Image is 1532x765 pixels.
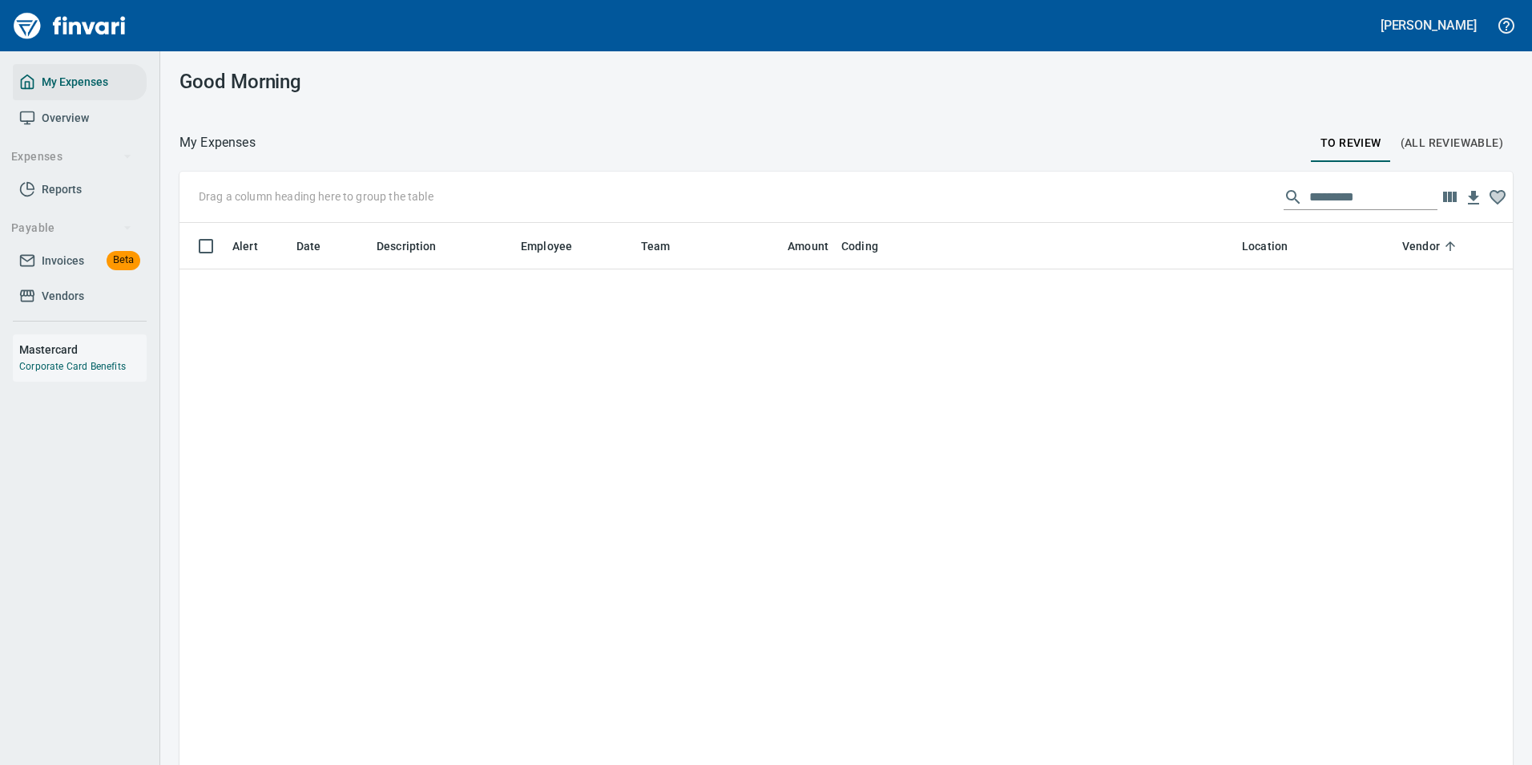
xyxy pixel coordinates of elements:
[10,6,130,45] img: Finvari
[13,278,147,314] a: Vendors
[641,237,671,256] span: Team
[179,133,256,152] p: My Expenses
[1461,186,1486,210] button: Download Table
[5,142,139,172] button: Expenses
[1242,237,1308,256] span: Location
[377,237,437,256] span: Description
[1402,237,1440,256] span: Vendor
[377,237,458,256] span: Description
[296,237,321,256] span: Date
[42,108,89,128] span: Overview
[19,361,126,372] a: Corporate Card Benefits
[13,100,147,136] a: Overview
[232,237,258,256] span: Alert
[1401,133,1503,153] span: (All Reviewable)
[1402,237,1461,256] span: Vendor
[788,237,828,256] span: Amount
[1437,185,1461,209] button: Choose columns to display
[841,237,899,256] span: Coding
[1486,185,1510,209] button: Column choices favorited. Click to reset to default
[13,64,147,100] a: My Expenses
[232,237,279,256] span: Alert
[179,71,599,93] h3: Good Morning
[1320,133,1381,153] span: To Review
[42,72,108,92] span: My Expenses
[13,243,147,279] a: InvoicesBeta
[1381,17,1477,34] h5: [PERSON_NAME]
[841,237,878,256] span: Coding
[1377,13,1481,38] button: [PERSON_NAME]
[1242,237,1288,256] span: Location
[521,237,572,256] span: Employee
[11,147,132,167] span: Expenses
[767,237,828,256] span: Amount
[107,251,140,269] span: Beta
[11,218,132,238] span: Payable
[521,237,593,256] span: Employee
[179,133,256,152] nav: breadcrumb
[296,237,342,256] span: Date
[13,172,147,208] a: Reports
[19,341,147,358] h6: Mastercard
[42,251,84,271] span: Invoices
[641,237,691,256] span: Team
[199,188,433,204] p: Drag a column heading here to group the table
[42,180,82,200] span: Reports
[42,286,84,306] span: Vendors
[5,213,139,243] button: Payable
